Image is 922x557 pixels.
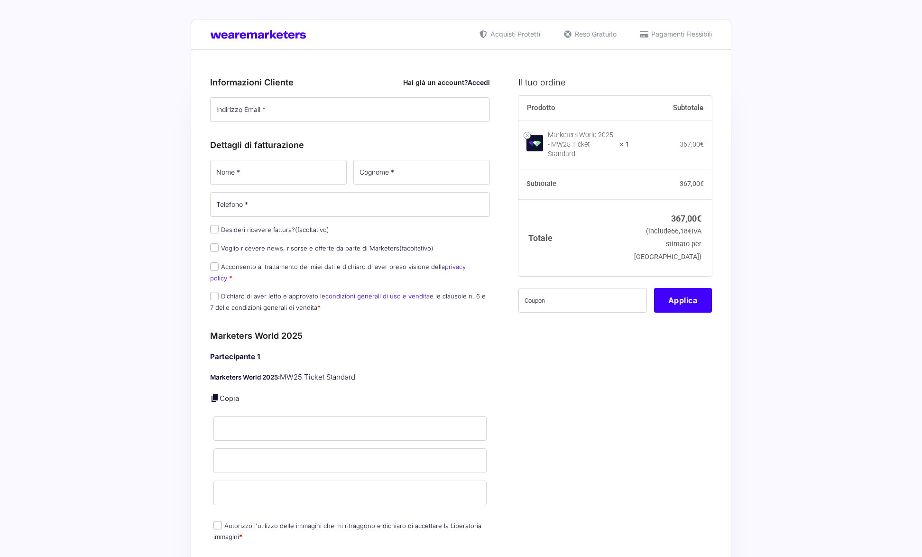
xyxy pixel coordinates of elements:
[210,352,490,362] h4: Partecipante 1
[518,96,630,121] th: Prodotto
[210,372,490,383] p: MW25 Ticket Standard
[518,199,630,276] th: Totale
[468,78,490,86] a: Accedi
[697,214,701,223] span: €
[210,292,486,311] label: Dichiaro di aver letto e approvato le e le clausole n. 6 e 7 delle condizioni generali di vendita
[680,140,704,148] bdi: 367,00
[210,76,490,89] h3: Informazioni Cliente
[210,192,490,217] input: Telefono *
[210,373,280,381] strong: Marketers World 2025:
[629,96,712,121] th: Subtotale
[518,169,630,200] th: Subtotale
[210,292,219,300] input: Dichiaro di aver letto e approvato lecondizioni generali di uso e venditae le clausole n. 6 e 7 d...
[399,244,433,252] span: (facoltativo)
[210,244,433,252] label: Voglio ricevere news, risorse e offerte da parte di Marketers
[220,394,239,403] a: Copia
[210,226,329,233] label: Desideri ricevere fattura?
[548,130,614,159] div: Marketers World 2025 - MW25 Ticket Standard
[680,180,704,187] bdi: 367,00
[210,263,466,281] a: privacy policy
[620,140,629,149] strong: × 1
[403,77,490,87] div: Hai già un account?
[295,226,329,233] span: (facoltativo)
[210,329,490,342] h3: Marketers World 2025
[518,76,712,89] h3: Il tuo ordine
[572,29,617,39] span: Reso Gratuito
[700,140,704,148] span: €
[210,393,220,403] a: Copia i dettagli dell'acquirente
[700,180,704,187] span: €
[210,243,219,252] input: Voglio ricevere news, risorse e offerte da parte di Marketers(facoltativo)
[213,521,222,529] input: Autorizzo l'utilizzo delle immagini che mi ritraggono e dichiaro di accettare la Liberatoria imma...
[210,263,466,281] label: Acconsento al trattamento dei miei dati e dichiaro di aver preso visione della
[654,288,712,313] button: Applica
[671,227,691,235] span: 66,18
[325,292,430,300] a: condizioni generali di uso e vendita
[210,225,219,233] input: Desideri ricevere fattura?(facoltativo)
[353,160,490,185] input: Cognome *
[213,522,481,540] label: Autorizzo l'utilizzo delle immagini che mi ritraggono e dichiaro di accettare la Liberatoria imma...
[488,29,540,39] span: Acquisti Protetti
[210,160,347,185] input: Nome *
[518,288,647,313] input: Coupon
[649,29,712,39] span: Pagamenti Flessibili
[210,262,219,271] input: Acconsento al trattamento dei miei dati e dichiaro di aver preso visione dellaprivacy policy
[210,139,490,151] h3: Dettagli di fatturazione
[688,227,691,235] span: €
[671,214,701,223] bdi: 367,00
[634,227,701,261] small: (include IVA stimato per [GEOGRAPHIC_DATA])
[526,135,543,151] img: Marketers World 2025 - MW25 Ticket Standard
[210,97,490,122] input: Indirizzo Email *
